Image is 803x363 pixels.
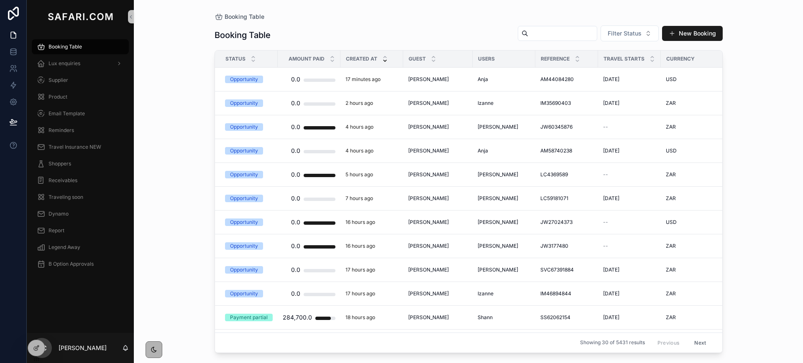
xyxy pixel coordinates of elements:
[345,195,398,202] a: 7 hours ago
[225,123,273,131] a: Opportunity
[666,243,719,249] a: ZAR
[603,76,619,83] span: [DATE]
[666,100,719,107] a: ZAR
[230,195,258,202] div: Opportunity
[32,106,129,121] a: Email Template
[283,309,312,326] div: 284,700.0
[225,76,273,83] a: Opportunity
[478,171,530,178] a: [PERSON_NAME]
[291,71,300,88] div: 0.0
[408,243,468,249] a: [PERSON_NAME]
[540,147,572,154] span: AM58740238
[283,309,335,326] a: 284,700.0
[540,195,593,202] a: LC59181071
[478,147,488,154] span: Anja
[666,219,719,226] a: USD
[345,76,398,83] a: 17 minutes ago
[225,266,273,274] a: Opportunity
[666,267,676,273] span: ZAR
[230,123,258,131] div: Opportunity
[49,94,67,100] span: Product
[666,195,676,202] span: ZAR
[666,171,676,178] span: ZAR
[345,314,375,321] p: 18 hours ago
[408,267,468,273] a: [PERSON_NAME]
[408,100,468,107] a: [PERSON_NAME]
[32,56,129,71] a: Lux enquiries
[408,290,468,297] a: [PERSON_NAME]
[225,218,273,226] a: Opportunity
[666,124,719,130] a: ZAR
[59,344,107,352] p: [PERSON_NAME]
[225,195,273,202] a: Opportunity
[345,314,398,321] a: 18 hours ago
[215,29,271,41] h1: Booking Table
[49,60,80,67] span: Lux enquiries
[603,314,619,321] span: [DATE]
[32,256,129,272] a: B Option Approvals
[408,171,468,178] a: [PERSON_NAME]
[32,89,129,104] a: Product
[345,147,373,154] p: 4 hours ago
[540,195,568,202] span: LC59181071
[283,142,335,159] a: 0.0
[666,290,676,297] span: ZAR
[408,267,449,273] span: [PERSON_NAME]
[478,243,530,249] a: [PERSON_NAME]
[230,99,258,107] div: Opportunity
[283,119,335,135] a: 0.0
[540,290,593,297] a: IM46894844
[666,267,719,273] a: ZAR
[478,76,530,83] a: Anja
[230,147,258,155] div: Opportunity
[49,227,64,234] span: Report
[283,71,335,88] a: 0.0
[603,219,656,226] a: --
[666,195,719,202] a: ZAR
[32,190,129,205] a: Traveling soon
[540,171,593,178] a: LC4369589
[291,95,300,112] div: 0.0
[540,219,573,226] span: JW27024373
[603,171,608,178] span: --
[345,124,373,130] p: 4 hours ago
[540,243,593,249] a: JW3177480
[666,76,719,83] a: USD
[32,223,129,238] a: Report
[345,290,375,297] p: 17 hours ago
[32,140,129,155] a: Travel Insurance NEW
[346,56,377,62] span: Created at
[608,29,642,38] span: Filter Status
[478,290,530,297] a: Izanne
[540,314,593,321] a: SS62062154
[49,77,68,84] span: Supplier
[49,211,69,217] span: Dynamo
[49,110,85,117] span: Email Template
[345,100,398,107] a: 2 hours ago
[478,100,530,107] a: Izanne
[603,290,619,297] span: [DATE]
[225,99,273,107] a: Opportunity
[27,33,134,282] div: scrollable content
[408,314,449,321] span: [PERSON_NAME]
[540,76,593,83] a: AM44084280
[478,100,494,107] span: Izanne
[478,171,518,178] span: [PERSON_NAME]
[215,13,264,21] a: Booking Table
[230,171,258,178] div: Opportunity
[540,147,593,154] a: AM58740238
[225,171,273,178] a: Opportunity
[540,314,570,321] span: SS62062154
[478,147,530,154] a: Anja
[32,240,129,255] a: Legend Away
[603,124,656,130] a: --
[666,147,677,154] span: USD
[345,219,398,226] a: 16 hours ago
[478,56,495,62] span: Users
[666,290,719,297] a: ZAR
[49,144,101,150] span: Travel Insurance NEW
[662,26,723,41] button: New Booking
[49,261,94,267] span: B Option Approvals
[291,166,300,183] div: 0.0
